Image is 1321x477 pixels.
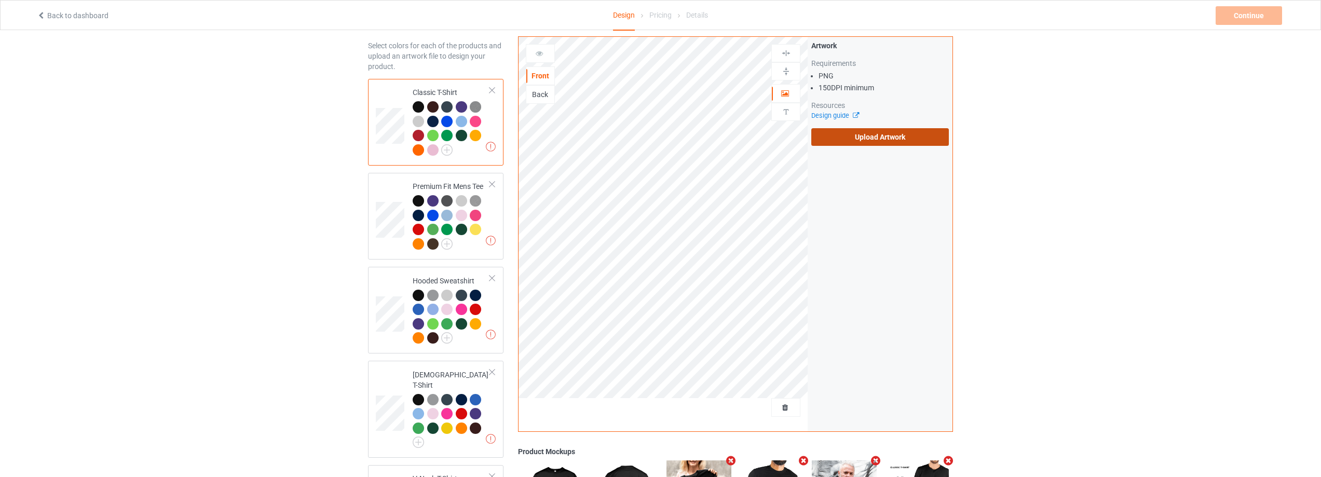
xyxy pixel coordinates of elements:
img: svg%3E%0A [781,107,791,117]
i: Remove mockup [942,455,955,466]
div: [DEMOGRAPHIC_DATA] T-Shirt [413,370,490,445]
img: heather_texture.png [470,195,481,207]
div: Hooded Sweatshirt [368,267,503,353]
img: svg%3E%0A [781,66,791,76]
div: Front [526,71,554,81]
li: PNG [819,71,949,81]
div: Select colors for each of the products and upload an artwork file to design your product. [368,40,503,72]
div: Back [526,89,554,100]
a: Back to dashboard [37,11,108,20]
img: svg+xml;base64,PD94bWwgdmVyc2lvbj0iMS4wIiBlbmNvZGluZz0iVVRGLTgiPz4KPHN2ZyB3aWR0aD0iMjJweCIgaGVpZ2... [441,332,453,344]
img: heather_texture.png [470,101,481,113]
div: Classic T-Shirt [413,87,490,155]
img: svg+xml;base64,PD94bWwgdmVyc2lvbj0iMS4wIiBlbmNvZGluZz0iVVRGLTgiPz4KPHN2ZyB3aWR0aD0iMjJweCIgaGVpZ2... [413,437,424,448]
img: exclamation icon [486,330,496,339]
div: Premium Fit Mens Tee [368,173,503,260]
img: svg+xml;base64,PD94bWwgdmVyc2lvbj0iMS4wIiBlbmNvZGluZz0iVVRGLTgiPz4KPHN2ZyB3aWR0aD0iMjJweCIgaGVpZ2... [441,238,453,250]
div: [DEMOGRAPHIC_DATA] T-Shirt [368,361,503,458]
div: Pricing [649,1,672,30]
img: exclamation icon [486,434,496,444]
img: svg+xml;base64,PD94bWwgdmVyc2lvbj0iMS4wIiBlbmNvZGluZz0iVVRGLTgiPz4KPHN2ZyB3aWR0aD0iMjJweCIgaGVpZ2... [441,144,453,156]
label: Upload Artwork [811,128,949,146]
i: Remove mockup [725,455,738,466]
i: Remove mockup [869,455,882,466]
div: Product Mockups [518,446,953,457]
li: 150 DPI minimum [819,83,949,93]
i: Remove mockup [797,455,810,466]
img: exclamation icon [486,236,496,246]
div: Resources [811,100,949,111]
div: Classic T-Shirt [368,79,503,166]
img: svg%3E%0A [781,48,791,58]
a: Design guide [811,112,859,119]
div: Requirements [811,58,949,69]
div: Artwork [811,40,949,51]
div: Design [613,1,635,31]
div: Hooded Sweatshirt [413,276,490,343]
img: exclamation icon [486,142,496,152]
div: Premium Fit Mens Tee [413,181,490,249]
div: Details [686,1,708,30]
